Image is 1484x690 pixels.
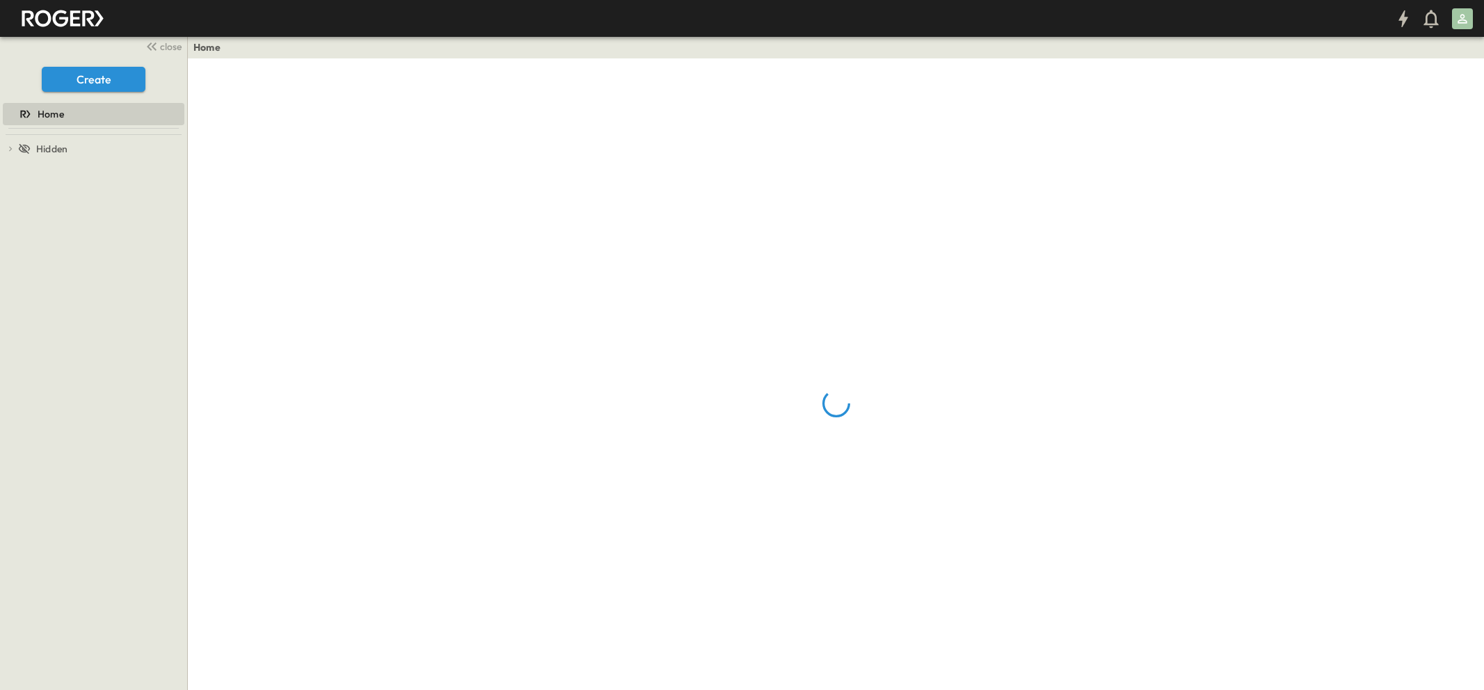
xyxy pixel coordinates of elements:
[160,40,182,54] span: close
[42,67,145,92] button: Create
[140,36,184,56] button: close
[36,142,67,156] span: Hidden
[193,40,221,54] a: Home
[3,104,182,124] a: Home
[193,40,229,54] nav: breadcrumbs
[38,107,64,121] span: Home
